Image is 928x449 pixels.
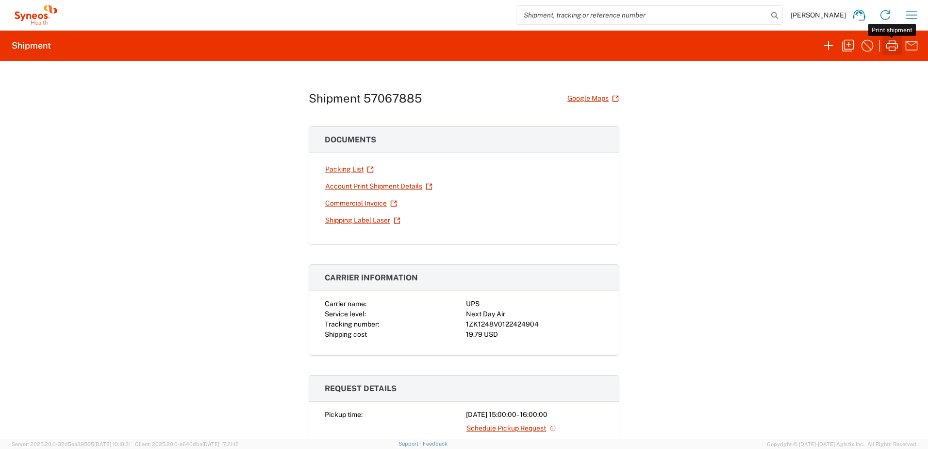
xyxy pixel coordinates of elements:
[567,90,619,107] a: Google Maps
[516,6,768,24] input: Shipment, tracking or reference number
[466,319,603,329] div: 1ZK1248V0122424904
[767,440,916,449] span: Copyright © [DATE]-[DATE] Agistix Inc., All Rights Reserved
[325,310,366,318] span: Service level:
[325,178,433,195] a: Account Print Shipment Details
[325,320,379,328] span: Tracking number:
[135,441,239,447] span: Client: 2025.20.0-e640dba
[325,384,397,393] span: Request details
[325,273,418,282] span: Carrier information
[398,441,423,447] a: Support
[466,309,603,319] div: Next Day Air
[325,411,363,418] span: Pickup time:
[325,212,401,229] a: Shipping Label Laser
[466,410,603,420] div: [DATE] 15:00:00 - 16:00:00
[12,40,51,52] h2: Shipment
[12,441,131,447] span: Server: 2025.20.0-32d5ea39505
[325,161,374,178] a: Packing List
[325,330,367,338] span: Shipping cost
[423,441,447,447] a: Feedback
[325,438,366,446] span: Delivery time:
[466,420,557,437] a: Schedule Pickup Request
[325,300,366,308] span: Carrier name:
[202,441,239,447] span: [DATE] 17:21:12
[325,135,376,144] span: Documents
[94,441,131,447] span: [DATE] 10:18:31
[325,195,398,212] a: Commercial Invoice
[791,11,846,19] span: [PERSON_NAME]
[466,329,603,340] div: 19.79 USD
[466,437,603,447] div: -
[309,91,422,105] h1: Shipment 57067885
[466,299,603,309] div: UPS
